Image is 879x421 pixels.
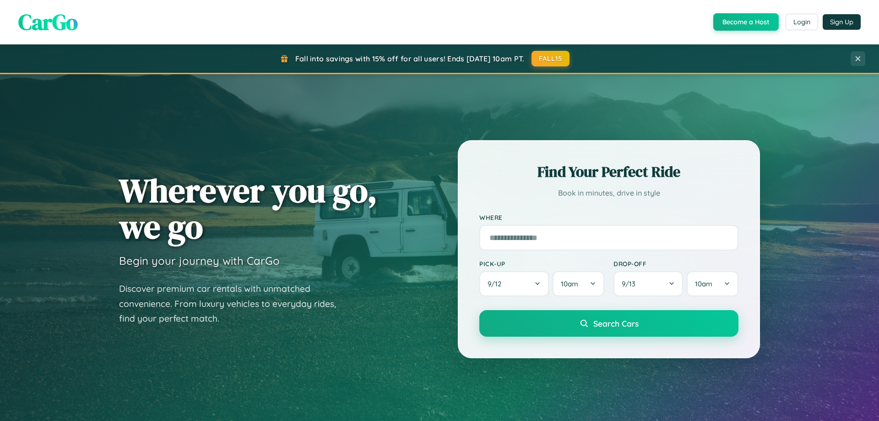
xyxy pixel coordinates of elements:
[553,271,604,296] button: 10am
[561,279,578,288] span: 10am
[622,279,640,288] span: 9 / 13
[532,51,570,66] button: FALL15
[479,271,549,296] button: 9/12
[488,279,506,288] span: 9 / 12
[479,186,738,200] p: Book in minutes, drive in style
[823,14,861,30] button: Sign Up
[613,271,683,296] button: 9/13
[687,271,738,296] button: 10am
[119,254,280,268] h3: Begin your journey with CarGo
[119,172,377,245] h1: Wherever you go, we go
[479,260,604,268] label: Pick-up
[119,281,348,326] p: Discover premium car rentals with unmatched convenience. From luxury vehicles to everyday rides, ...
[593,318,639,328] span: Search Cars
[295,54,525,63] span: Fall into savings with 15% off for all users! Ends [DATE] 10am PT.
[479,162,738,182] h2: Find Your Perfect Ride
[786,14,818,30] button: Login
[613,260,738,268] label: Drop-off
[695,279,712,288] span: 10am
[479,213,738,221] label: Where
[713,13,779,31] button: Become a Host
[18,7,78,37] span: CarGo
[479,310,738,337] button: Search Cars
